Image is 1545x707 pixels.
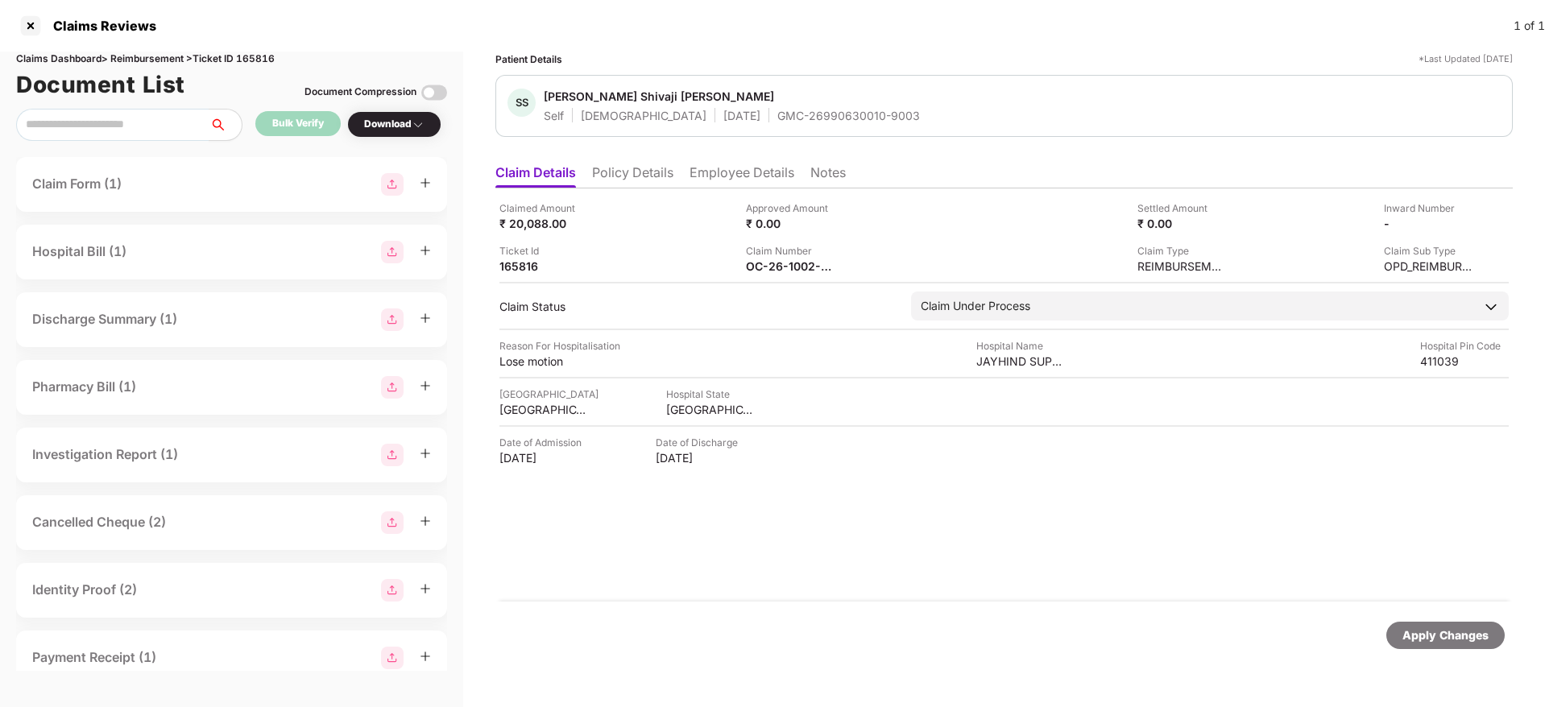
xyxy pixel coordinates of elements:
div: [DATE] [723,108,760,123]
img: svg+xml;base64,PHN2ZyBpZD0iRHJvcGRvd24tMzJ4MzIiIHhtbG5zPSJodHRwOi8vd3d3LnczLm9yZy8yMDAwL3N2ZyIgd2... [412,118,425,131]
div: Settled Amount [1137,201,1226,216]
div: Identity Proof (2) [32,580,137,600]
div: [GEOGRAPHIC_DATA] [499,402,588,417]
div: Ticket Id [499,243,588,258]
img: svg+xml;base64,PHN2ZyBpZD0iR3JvdXBfMjg4MTMiIGRhdGEtbmFtZT0iR3JvdXAgMjg4MTMiIHhtbG5zPSJodHRwOi8vd3... [381,241,404,263]
div: [DATE] [499,450,588,465]
div: Claim Number [746,243,835,258]
h1: Document List [16,67,185,102]
div: *Last Updated [DATE] [1419,52,1513,67]
span: search [209,118,242,131]
img: svg+xml;base64,PHN2ZyBpZD0iVG9nZ2xlLTMyeDMyIiB4bWxucz0iaHR0cDovL3d3dy53My5vcmcvMjAwMC9zdmciIHdpZH... [421,80,447,105]
div: OC-26-1002-8403-00372744 [746,258,835,274]
div: [GEOGRAPHIC_DATA] [499,387,599,402]
div: Claims Dashboard > Reimbursement > Ticket ID 165816 [16,52,447,67]
li: Employee Details [690,164,794,188]
div: Claim Status [499,299,895,314]
span: plus [420,245,431,256]
div: Claim Sub Type [1384,243,1473,258]
div: Hospital State [666,387,755,402]
div: Hospital Bill (1) [32,242,126,262]
span: plus [420,515,431,527]
div: Download [364,117,425,132]
div: Document Compression [304,85,416,100]
div: Claim Under Process [921,297,1030,315]
div: ₹ 20,088.00 [499,216,588,231]
div: Discharge Summary (1) [32,309,177,329]
div: Approved Amount [746,201,835,216]
li: Policy Details [592,164,673,188]
img: svg+xml;base64,PHN2ZyBpZD0iR3JvdXBfMjg4MTMiIGRhdGEtbmFtZT0iR3JvdXAgMjg4MTMiIHhtbG5zPSJodHRwOi8vd3... [381,308,404,331]
img: svg+xml;base64,PHN2ZyBpZD0iR3JvdXBfMjg4MTMiIGRhdGEtbmFtZT0iR3JvdXAgMjg4MTMiIHhtbG5zPSJodHRwOi8vd3... [381,647,404,669]
img: svg+xml;base64,PHN2ZyBpZD0iR3JvdXBfMjg4MTMiIGRhdGEtbmFtZT0iR3JvdXAgMjg4MTMiIHhtbG5zPSJodHRwOi8vd3... [381,444,404,466]
img: svg+xml;base64,PHN2ZyBpZD0iR3JvdXBfMjg4MTMiIGRhdGEtbmFtZT0iR3JvdXAgMjg4MTMiIHhtbG5zPSJodHRwOi8vd3... [381,579,404,602]
li: Claim Details [495,164,576,188]
div: Inward Number [1384,201,1473,216]
span: plus [420,583,431,594]
li: Notes [810,164,846,188]
div: JAYHIND SUPER SEPCIALTY HOSPITAL [976,353,1065,369]
div: SS [507,89,536,117]
img: downArrowIcon [1483,299,1499,315]
div: Reason For Hospitalisation [499,338,620,353]
div: [PERSON_NAME] Shivaji [PERSON_NAME] [544,89,774,104]
div: GMC-26990630010-9003 [777,108,920,123]
span: plus [420,448,431,459]
div: Hospital Pin Code [1420,338,1509,353]
span: plus [420,651,431,662]
div: Self [544,108,564,123]
div: Patient Details [495,52,562,67]
div: Claim Type [1137,243,1226,258]
span: plus [420,177,431,188]
div: OPD_REIMBURSEMENT [1384,258,1473,274]
div: Bulk Verify [272,116,324,131]
div: [DATE] [656,450,744,465]
div: ₹ 0.00 [746,216,835,231]
div: Claims Reviews [43,18,156,34]
div: Cancelled Cheque (2) [32,512,166,532]
div: Claim Form (1) [32,174,122,194]
div: Apply Changes [1402,626,1489,644]
div: Date of Admission [499,435,588,450]
div: Pharmacy Bill (1) [32,377,136,397]
img: svg+xml;base64,PHN2ZyBpZD0iR3JvdXBfMjg4MTMiIGRhdGEtbmFtZT0iR3JvdXAgMjg4MTMiIHhtbG5zPSJodHRwOi8vd3... [381,376,404,399]
div: Date of Discharge [656,435,744,450]
div: [GEOGRAPHIC_DATA] [666,402,755,417]
div: Lose motion [499,353,588,369]
div: REIMBURSEMENT [1137,258,1226,274]
div: Hospital Name [976,338,1065,353]
span: plus [420,312,431,324]
div: Payment Receipt (1) [32,647,156,668]
span: plus [420,380,431,391]
div: Claimed Amount [499,201,588,216]
div: 165816 [499,258,588,274]
button: search [209,109,242,141]
div: 1 of 1 [1514,17,1545,35]
img: svg+xml;base64,PHN2ZyBpZD0iR3JvdXBfMjg4MTMiIGRhdGEtbmFtZT0iR3JvdXAgMjg4MTMiIHhtbG5zPSJodHRwOi8vd3... [381,511,404,534]
div: Investigation Report (1) [32,444,178,465]
img: svg+xml;base64,PHN2ZyBpZD0iR3JvdXBfMjg4MTMiIGRhdGEtbmFtZT0iR3JvdXAgMjg4MTMiIHhtbG5zPSJodHRwOi8vd3... [381,173,404,196]
div: 411039 [1420,353,1509,369]
div: ₹ 0.00 [1137,216,1226,231]
div: - [1384,216,1473,231]
div: [DEMOGRAPHIC_DATA] [581,108,706,123]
